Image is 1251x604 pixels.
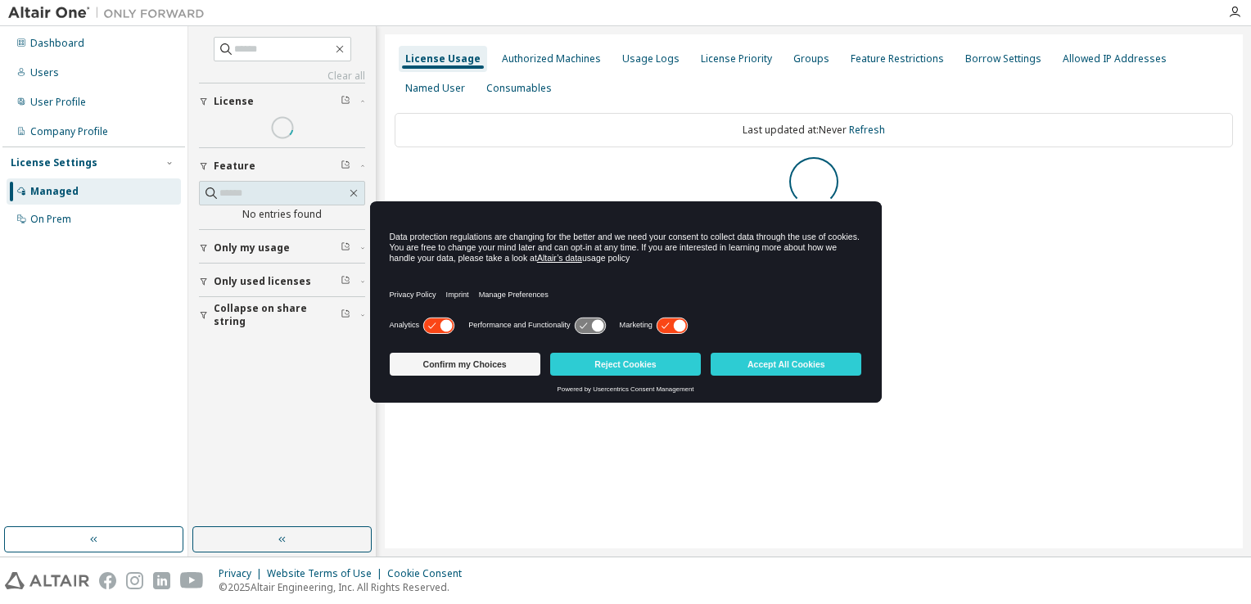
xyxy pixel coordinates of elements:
a: Clear all [199,70,365,83]
button: Only used licenses [199,264,365,300]
img: linkedin.svg [153,572,170,589]
div: On Prem [30,213,71,226]
button: Collapse on share string [199,297,365,333]
span: Clear filter [341,95,350,108]
a: Refresh [849,123,885,137]
div: Website Terms of Use [267,567,387,580]
div: License Settings [11,156,97,169]
img: altair_logo.svg [5,572,89,589]
img: instagram.svg [126,572,143,589]
div: Usage Logs [622,52,680,65]
span: License [214,95,254,108]
div: Allowed IP Addresses [1063,52,1167,65]
div: Managed [30,185,79,198]
span: Only used licenses [214,275,311,288]
span: Only my usage [214,241,290,255]
div: Authorized Machines [502,52,601,65]
span: Clear filter [341,160,350,173]
p: © 2025 Altair Engineering, Inc. All Rights Reserved. [219,580,472,594]
div: User Profile [30,96,86,109]
div: Cookie Consent [387,567,472,580]
div: Groups [793,52,829,65]
button: License [199,83,365,119]
span: Clear filter [341,241,350,255]
span: Feature [214,160,255,173]
span: Clear filter [341,309,350,322]
span: Clear filter [341,275,350,288]
div: Named User [405,82,465,95]
div: Privacy [219,567,267,580]
div: No entries found [199,208,365,221]
div: Dashboard [30,37,84,50]
span: Collapse on share string [214,302,341,328]
img: Altair One [8,5,213,21]
div: Borrow Settings [965,52,1041,65]
div: Company Profile [30,125,108,138]
button: Feature [199,148,365,184]
img: facebook.svg [99,572,116,589]
img: youtube.svg [180,572,204,589]
div: Users [30,66,59,79]
div: Last updated at: Never [395,113,1233,147]
div: License Priority [701,52,772,65]
button: Only my usage [199,230,365,266]
div: Consumables [486,82,552,95]
div: Feature Restrictions [851,52,944,65]
div: License Usage [405,52,481,65]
